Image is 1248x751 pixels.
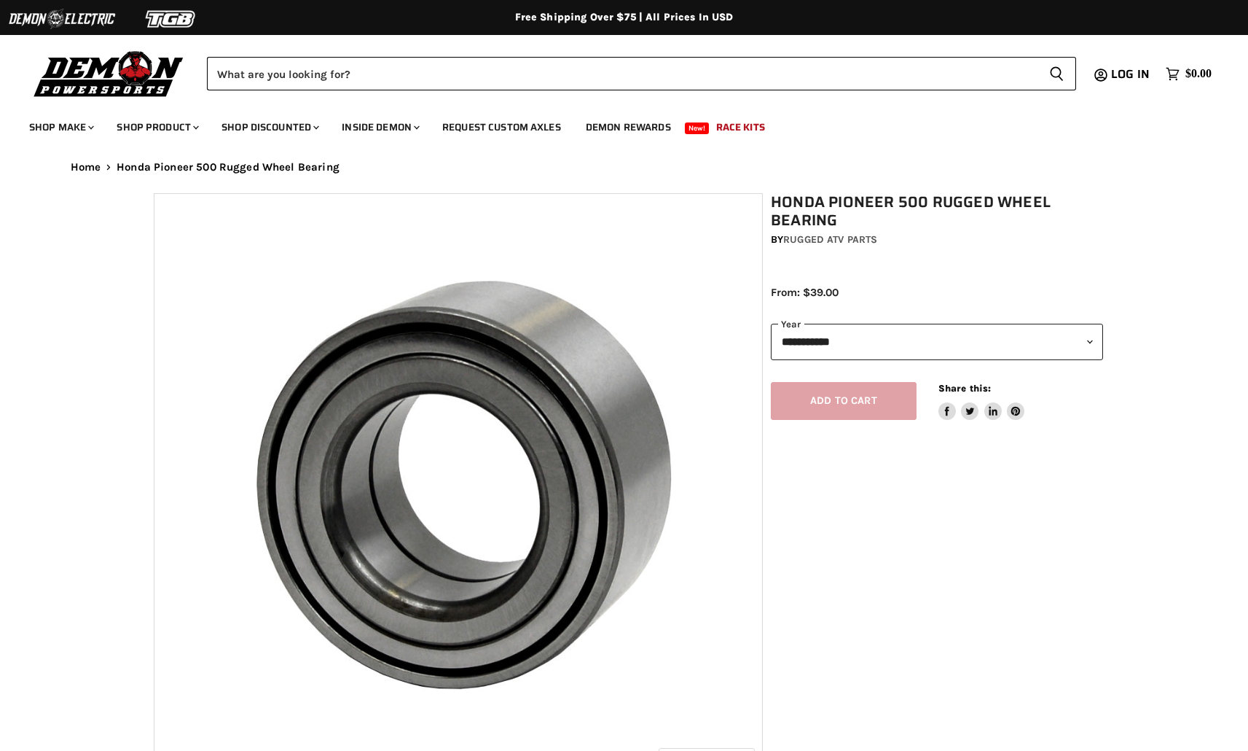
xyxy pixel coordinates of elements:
a: Home [71,161,101,174]
div: Free Shipping Over $75 | All Prices In USD [42,11,1207,24]
a: Rugged ATV Parts [783,233,877,246]
form: Product [207,57,1076,90]
span: $0.00 [1185,67,1212,81]
input: Search [207,57,1037,90]
h1: Honda Pioneer 500 Rugged Wheel Bearing [771,193,1103,230]
button: Search [1037,57,1076,90]
span: New! [685,122,710,134]
select: year [771,324,1103,359]
a: Inside Demon [331,112,428,142]
span: Honda Pioneer 500 Rugged Wheel Bearing [117,161,340,174]
span: Log in [1111,65,1150,83]
a: Demon Rewards [575,112,682,142]
a: Race Kits [705,112,776,142]
a: Shop Make [18,112,103,142]
nav: Breadcrumbs [42,161,1207,174]
aside: Share this: [938,382,1025,421]
a: Shop Product [106,112,208,142]
img: Demon Electric Logo 2 [7,5,117,33]
a: Log in [1104,68,1158,81]
a: Request Custom Axles [431,112,572,142]
span: Share this: [938,383,991,394]
span: From: $39.00 [771,286,839,299]
a: Shop Discounted [211,112,328,142]
a: $0.00 [1158,63,1219,85]
img: Demon Powersports [29,47,189,99]
ul: Main menu [18,106,1208,142]
div: by [771,232,1103,248]
img: TGB Logo 2 [117,5,226,33]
